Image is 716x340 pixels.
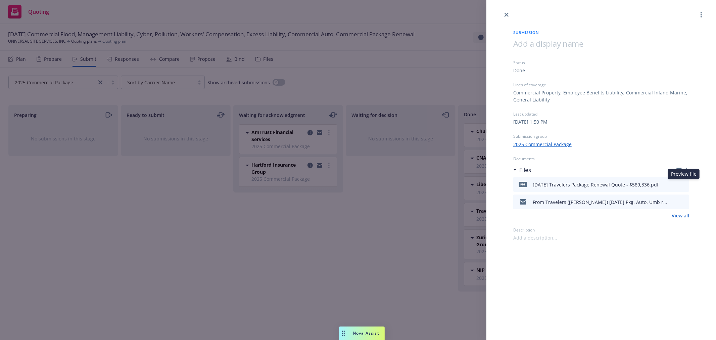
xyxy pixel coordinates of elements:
div: Submission group [513,133,689,139]
div: Preview file [668,169,700,179]
span: Submission [513,30,689,35]
a: View all [672,212,689,219]
a: close [503,11,511,19]
div: Done [513,67,525,74]
div: Description [513,227,689,233]
a: 2025 Commercial Package [513,141,572,148]
h3: Files [519,166,531,174]
span: pdf [519,182,527,187]
div: Documents [513,156,689,162]
span: Nova Assist [353,330,379,336]
div: [DATE] Travelers Package Renewal Quote - $589,336.pdf [533,181,659,188]
div: [DATE] 1:50 PM [513,118,547,125]
button: preview file [680,180,686,188]
button: download file [670,180,675,188]
div: Files [513,166,531,174]
div: Last updated [513,111,689,117]
div: Status [513,60,689,66]
div: From Travelers ([PERSON_NAME]) [DATE] Pkg, Auto, Umb renewal proposal attached.msg [533,199,667,206]
button: download file [670,198,675,206]
div: Drag to move [339,327,347,340]
button: Nova Assist [339,327,385,340]
div: Commercial Property, Employee Benefits Liability, Commercial Inland Marine, General Liability [513,89,689,103]
a: more [697,11,705,19]
div: Lines of coverage [513,82,689,88]
button: preview file [680,198,686,206]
